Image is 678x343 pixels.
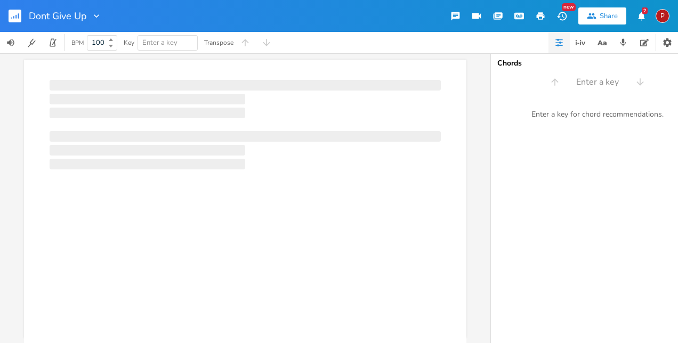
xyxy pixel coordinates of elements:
[551,6,572,26] button: New
[600,11,618,21] div: Share
[631,6,652,26] button: 2
[576,76,619,88] span: Enter a key
[142,38,177,47] span: Enter a key
[124,39,134,46] div: Key
[578,7,626,24] button: Share
[642,7,648,14] div: 2
[562,3,576,11] div: New
[71,40,84,46] div: BPM
[656,9,669,23] div: popscastle
[204,39,233,46] div: Transpose
[656,4,669,28] button: P
[29,11,87,21] span: Dont Give Up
